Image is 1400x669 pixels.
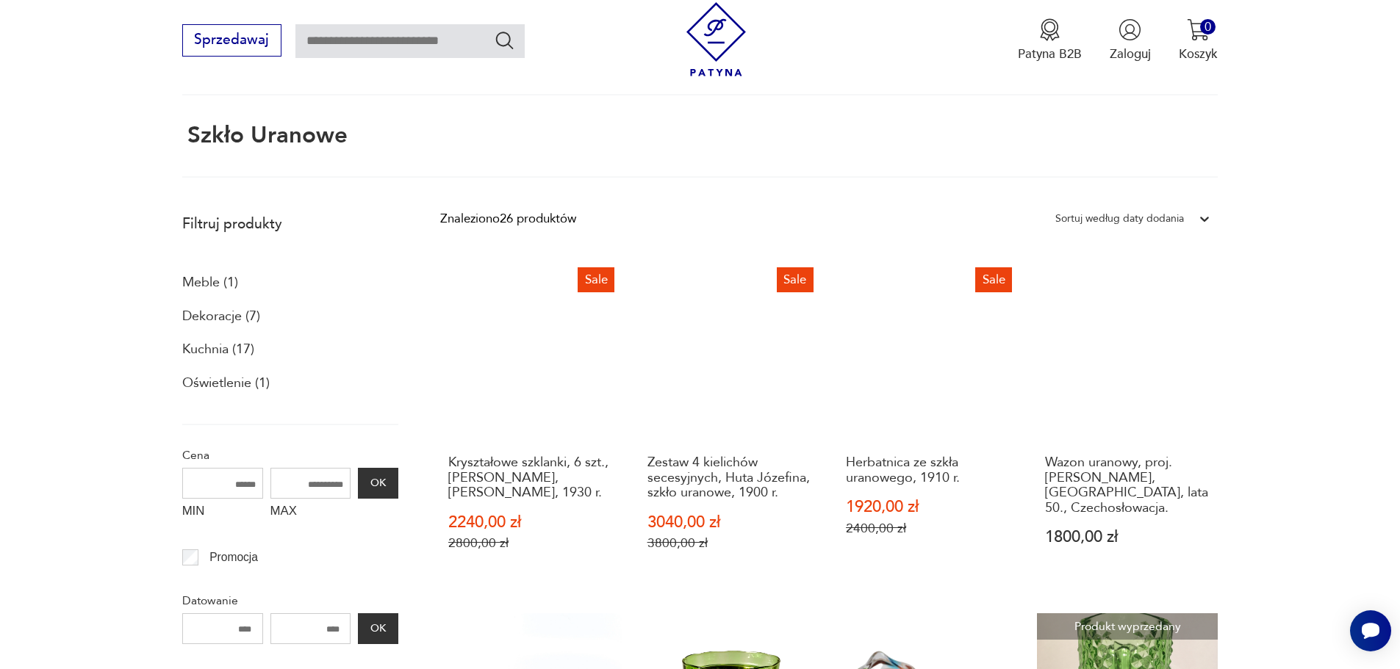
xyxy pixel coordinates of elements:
img: Ikonka użytkownika [1119,18,1141,41]
label: MAX [270,499,351,527]
p: 3800,00 zł [647,535,813,551]
a: SaleZestaw 4 kielichów secesyjnych, Huta Józefina, szkło uranowe, 1900 r.Zestaw 4 kielichów seces... [639,261,821,585]
h3: Zestaw 4 kielichów secesyjnych, Huta Józefina, szkło uranowe, 1900 r. [647,455,813,500]
h1: szkło uranowe [182,123,348,148]
a: Sprzedawaj [182,35,281,47]
p: 3040,00 zł [647,515,813,530]
a: Meble (1) [182,270,238,295]
button: Patyna B2B [1018,18,1082,62]
h3: Kryształowe szklanki, 6 szt., [PERSON_NAME], [PERSON_NAME], 1930 r. [448,455,614,500]
p: Koszyk [1179,46,1218,62]
label: MIN [182,499,263,527]
a: SaleKryształowe szklanki, 6 szt., Moser, Art Deco, 1930 r.Kryształowe szklanki, 6 szt., [PERSON_N... [440,261,622,585]
a: Oświetlenie (1) [182,371,270,396]
p: Datowanie [182,591,398,610]
h3: Herbatnica ze szkła uranowego, 1910 r. [846,455,1011,485]
button: 0Koszyk [1179,18,1218,62]
p: 2800,00 zł [448,535,614,551]
p: Cena [182,446,398,465]
button: Szukaj [494,29,515,51]
p: Filtruj produkty [182,214,398,234]
h3: Wazon uranowy, proj. [PERSON_NAME], [GEOGRAPHIC_DATA], lata 50., Czechosłowacja. [1045,455,1210,516]
div: Znaleziono 26 produktów [440,209,576,228]
p: 1800,00 zł [1045,529,1210,545]
a: Ikona medaluPatyna B2B [1018,18,1082,62]
button: Sprzedawaj [182,24,281,57]
button: OK [358,613,398,644]
div: 0 [1200,19,1216,35]
a: Kuchnia (17) [182,337,254,362]
a: SaleHerbatnica ze szkła uranowego, 1910 r.Herbatnica ze szkła uranowego, 1910 r.1920,00 zł2400,00 zł [838,261,1019,585]
iframe: Smartsupp widget button [1350,610,1391,651]
button: Zaloguj [1110,18,1151,62]
button: OK [358,468,398,499]
a: Wazon uranowy, proj. Jan Kotik, Skroldovice, lata 50., Czechosłowacja.Wazon uranowy, proj. [PERSO... [1037,261,1218,585]
p: Patyna B2B [1018,46,1082,62]
p: 1920,00 zł [846,499,1011,515]
div: Sortuj według daty dodania [1055,209,1184,228]
img: Ikona koszyka [1187,18,1210,41]
img: Patyna - sklep z meblami i dekoracjami vintage [679,2,753,76]
p: 2240,00 zł [448,515,614,530]
p: Zaloguj [1110,46,1151,62]
a: Dekoracje (7) [182,304,260,329]
p: Promocja [209,548,258,567]
p: 2400,00 zł [846,521,1011,536]
img: Ikona medalu [1038,18,1061,41]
